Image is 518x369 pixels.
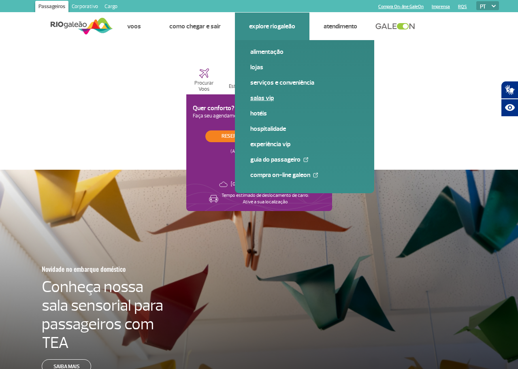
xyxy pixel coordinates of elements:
[250,140,359,149] a: Experiência VIP
[223,66,258,94] button: Estacionar
[250,171,359,179] a: Compra On-line GaleOn
[501,81,518,99] button: Abrir tradutor de língua de sinais.
[250,47,359,56] a: Alimentação
[230,142,288,155] p: (Adultos a partir de R$ 156,00)
[249,22,295,30] a: Explore RIOgaleão
[190,80,218,92] p: Procurar Voos
[501,81,518,117] div: Plugin de acessibilidade da Hand Talk.
[193,105,326,112] h3: Quer conforto? Conheça nossas salas VIP
[169,22,221,30] a: Como chegar e sair
[313,173,318,177] img: External Link Icon
[250,78,359,87] a: Serviços e Conveniência
[250,63,359,72] a: Lojas
[303,157,308,162] img: External Link Icon
[378,4,424,9] a: Compra On-line GaleOn
[193,112,326,120] p: Faça seu agendamento!
[458,4,467,9] a: RQS
[222,192,309,205] p: Tempo estimado de deslocamento de carro: Ative a sua localização
[432,4,450,9] a: Imprensa
[501,99,518,117] button: Abrir recursos assistivos.
[186,66,222,94] button: Procurar Voos
[229,83,252,90] p: Estacionar
[35,1,68,14] a: Passageiros
[231,181,299,188] p: [GEOGRAPHIC_DATA]: 20°C/68°F
[42,260,177,277] h3: Novidade no embarque doméstico
[324,22,357,30] a: Atendimento
[42,277,171,352] h4: Conheça nossa sala sensorial para passageiros com TEA
[205,130,313,142] a: Reserve com desconto de 20%
[101,1,121,14] a: Cargo
[68,1,101,14] a: Corporativo
[250,155,359,164] a: Guia do Passageiro
[199,68,209,78] img: airplaneHome.svg
[250,109,359,118] a: Hotéis
[250,124,359,133] a: Hospitalidade
[127,22,141,30] a: Voos
[250,94,359,102] a: Salas VIP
